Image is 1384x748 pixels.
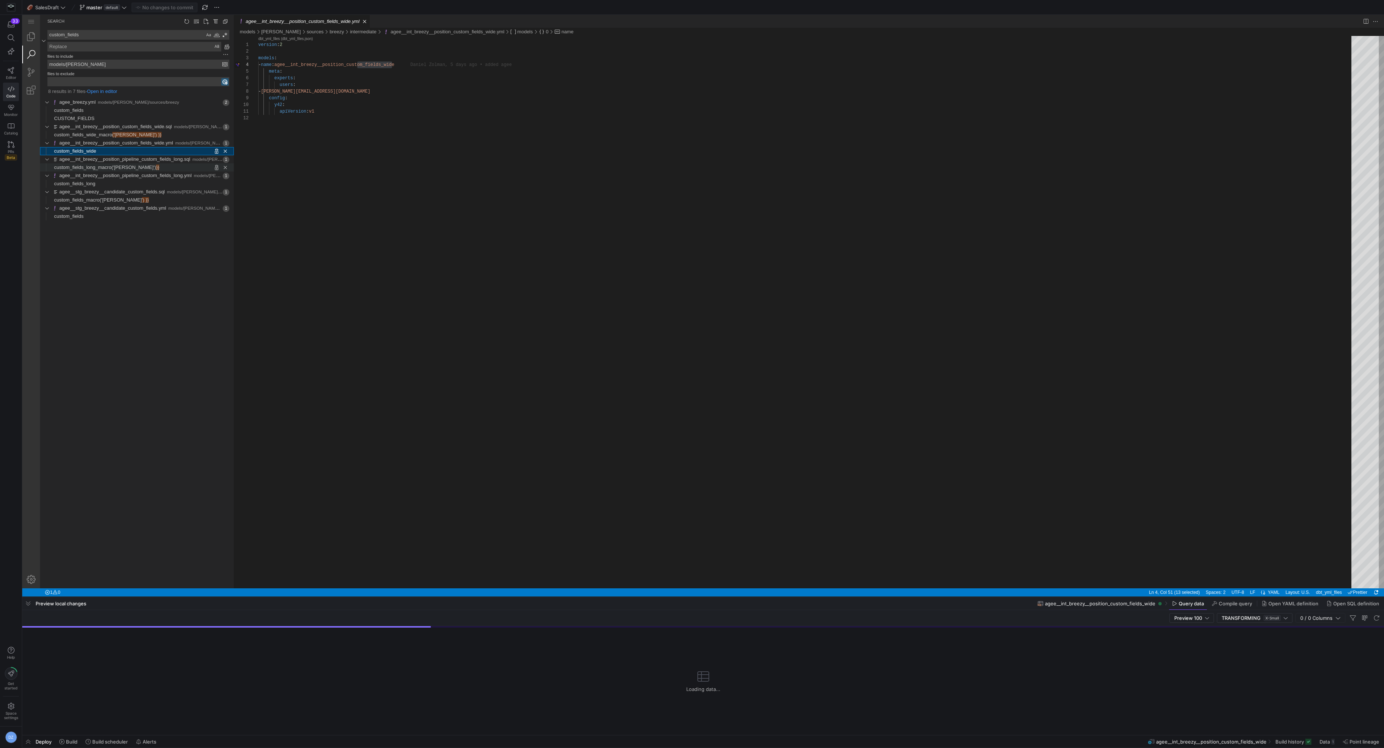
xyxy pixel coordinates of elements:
div: /models/agee/sources/breezy/intermediate/agee__int_breezy__position_pipeline_custom_fields_long.yml [29,157,200,165]
button: Build [56,735,81,748]
div: 1 [218,27,226,33]
div: 1 match found [200,190,207,197]
textarea: Replace: Type replace term and press Enter to preview [26,27,199,36]
div: /models/agee/sources/breezy/intermediate [328,13,354,21]
span: Get started [4,681,17,690]
span: Query data [1179,601,1204,606]
span: : [284,94,287,99]
span: version [236,27,255,33]
a: Layout: U.S. [1261,574,1290,582]
span: models/[PERSON_NAME]/sources/breezy/intermediate [170,142,276,147]
span: custom_fields_wide_macro [32,117,90,123]
a: agee__int_breezy__position_pipeline_custom_fields_long.sql [37,142,168,147]
span: Build scheduler [92,739,128,745]
div: 1 match found [200,142,207,148]
div: dbt_yml_files, Select JSON Schema [1291,574,1322,582]
a: https://storage.googleapis.com/y42-prod-data-exchange/images/Yf2Qvegn13xqq0DljGMI0l8d5Zqtiw36EXr8... [3,1,19,14]
div: Found '' at column 48 in line 'custom_fields_long' [18,165,212,173]
span: Beta [5,154,17,160]
div: Errors: 1 [20,574,41,582]
button: Getstarted [3,664,19,693]
div: Preserve Case (⌥⌘P) [191,28,198,36]
span: PRs [8,149,14,154]
a: Dismiss (⌘Backspace) [199,133,207,140]
a: agee__int_breezy__position_custom_fields_wide.yml [223,4,337,9]
button: 🏈SalesDraft [25,3,67,12]
div: Search only in Open Editors [199,46,206,53]
span: : [249,47,252,53]
div: 11 [218,93,226,100]
span: Monitor [4,112,18,117]
span: : [255,27,257,33]
span: Compile query [1219,601,1252,606]
span: models/[PERSON_NAME]/sources/breezy/intermediate [153,126,259,130]
a: More Actions... [1349,3,1357,11]
a: UTF-8 [1207,574,1224,582]
ul: Tab actions [337,3,348,10]
div: 1 match found [200,158,207,164]
span: SalesDraft [35,4,59,10]
a: Errors: 1 [21,574,40,582]
a: dbt_yml_files (dbt_yml_files.json) [236,22,291,26]
a: custom_fields_long_macro('agee') }} [32,149,137,157]
div: 1 match found [200,125,207,132]
span: agee__int_breezy__position_custom_fields_wide [252,47,372,53]
span: custom_fields_macro('[PERSON_NAME] [32,182,120,188]
button: Query data [1169,597,1207,610]
button: DZ [3,729,19,745]
span: meta [247,54,258,59]
div: Found '') }}' at column 27 in line 'custom_fields_macro('agee') }}' [18,181,212,189]
a: [PERSON_NAME] [239,14,279,20]
div: 4 [218,47,226,53]
span: custom_fields [32,199,61,204]
span: agee__int_breezy__position_custom_fields_wide [1045,601,1155,606]
span: [PERSON_NAME][EMAIL_ADDRESS][DOMAIN_NAME] [239,74,348,79]
a: Replace (⇧⌘1) [191,133,198,140]
span: ') }} [120,182,127,188]
button: masterdefault [78,3,129,12]
div: Spaces: 2 [1181,574,1206,582]
div: 2 matches in file agee_breezy.yml of folder models/agee/sources/breezy, Search result [18,83,212,92]
a: sources [285,14,302,20]
button: Compile query [1209,597,1255,610]
div: 1 match found [200,109,207,116]
div: /models/agee/sources [285,13,302,21]
div: /models/agee/sources/breezy/intermediate/agee__int_breezy__position_custom_fields_wide.sql [29,108,200,116]
a: Catalog [3,120,19,138]
a: Spacesettings [3,699,19,723]
a: YAML [1244,574,1259,582]
div: 1 [1331,739,1335,745]
a: Monitor [3,101,19,120]
div: agee__int_breezy__position_custom_fields_wide.yml, preview [212,21,1362,574]
a: Editor [3,64,19,83]
div: 0 (module) [524,13,526,21]
a: custom_fields_long [32,165,73,173]
div: 1 matches in file agee__int_breezy__position_pipeline_custom_fields_long.yml of folder models/age... [18,157,212,165]
a: agee__int_breezy__position_pipeline_custom_fields_long.yml [37,158,169,163]
div: 2 matches found [200,84,207,91]
a: intermediate [328,14,354,20]
span: Build [66,739,77,745]
a: agee__int_breezy__position_custom_fields_wide.yml [37,125,151,131]
div: Layout: U.S. [1260,574,1291,582]
div: Found '' at column 39 in line 'custom_fields_wide' [18,132,212,140]
div: Use Exclude Settings and Ignore Files [199,63,206,71]
li: Dismiss (⌘Backspace) [199,149,207,156]
span: models/[PERSON_NAME]/sources/breezy/staging [145,174,241,179]
div: Found '' at column 32 in line 'CUSTOM_FIELDS' [18,100,212,108]
div: 33 [11,18,20,24]
span: Loading data... [686,686,720,692]
div: 1 matches in file agee__stg_breezy__candidate_custom_fields.yml of folder models/agee/sources/bre... [18,189,212,197]
span: : [271,67,273,73]
div: 6 [218,60,226,67]
a: agee_breezy.yml [37,84,73,90]
span: 2 [258,27,260,33]
span: users [258,67,271,73]
span: Build history [1275,739,1304,745]
span: : [252,41,255,46]
span: Preview 100 [1174,615,1202,621]
div: 1 matches in file agee__stg_breezy__candidate_custom_fields.sql of folder models/agee/sources/bre... [18,173,212,181]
